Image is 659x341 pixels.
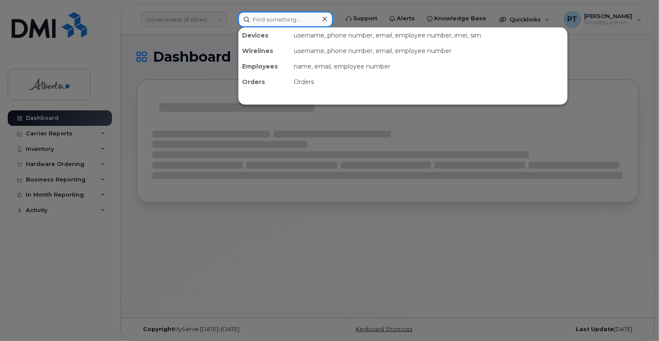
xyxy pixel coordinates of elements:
div: Devices [239,28,290,43]
div: Wirelines [239,43,290,59]
div: Orders [239,74,290,90]
div: Orders [290,74,567,90]
div: Employees [239,59,290,74]
div: username, phone number, email, employee number, imei, sim [290,28,567,43]
div: username, phone number, email, employee number [290,43,567,59]
div: name, email, employee number [290,59,567,74]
